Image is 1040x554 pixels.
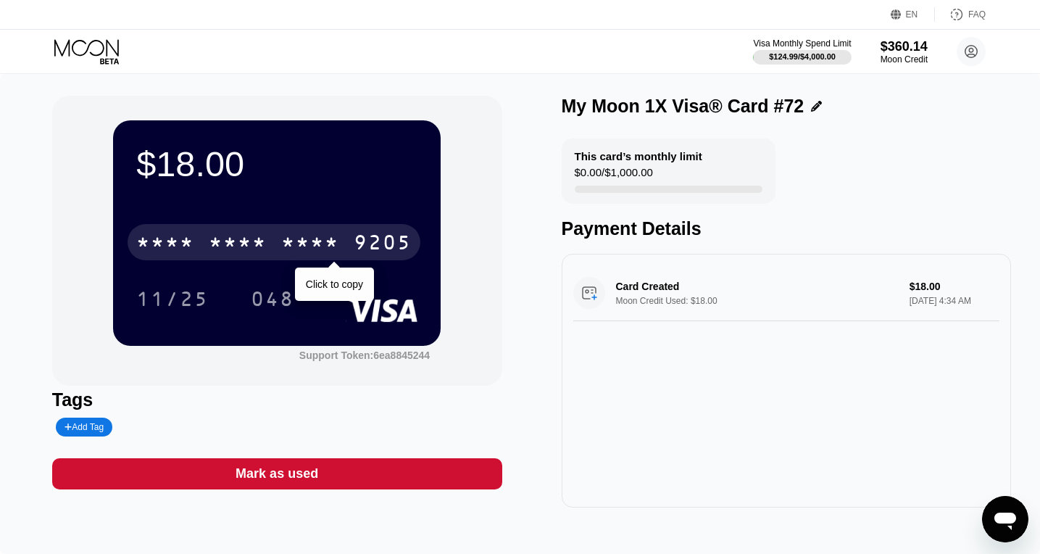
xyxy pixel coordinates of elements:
[935,7,986,22] div: FAQ
[306,278,363,290] div: Click to copy
[136,144,417,184] div: $18.00
[52,389,502,410] div: Tags
[562,218,1012,239] div: Payment Details
[52,458,502,489] div: Mark as used
[753,38,851,65] div: Visa Monthly Spend Limit$124.99/$4,000.00
[236,466,318,482] div: Mark as used
[562,96,804,117] div: My Moon 1X Visa® Card #72
[891,7,935,22] div: EN
[65,422,104,432] div: Add Tag
[575,150,702,162] div: This card’s monthly limit
[136,289,209,313] div: 11/25
[125,281,220,317] div: 11/25
[753,38,851,49] div: Visa Monthly Spend Limit
[881,39,928,65] div: $360.14Moon Credit
[299,350,430,361] div: Support Token:6ea8845244
[299,350,430,361] div: Support Token: 6ea8845244
[968,9,986,20] div: FAQ
[881,39,928,54] div: $360.14
[251,289,294,313] div: 048
[575,166,653,186] div: $0.00 / $1,000.00
[982,496,1028,542] iframe: Button to launch messaging window
[354,233,412,256] div: 9205
[906,9,918,20] div: EN
[769,52,836,61] div: $124.99 / $4,000.00
[56,418,112,437] div: Add Tag
[240,281,305,317] div: 048
[881,54,928,65] div: Moon Credit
